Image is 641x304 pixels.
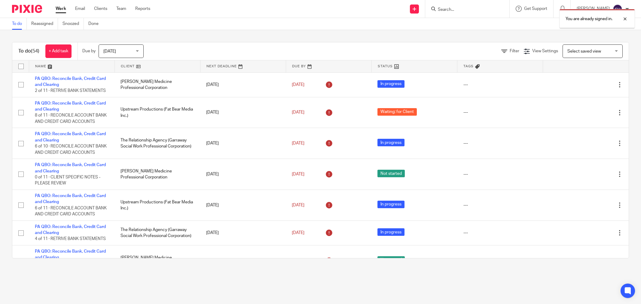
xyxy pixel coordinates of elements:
[114,159,200,190] td: [PERSON_NAME] Medicine Professional Corporation
[292,172,304,176] span: [DATE]
[75,6,85,12] a: Email
[377,80,404,88] span: In progress
[463,258,537,264] div: ---
[56,6,66,12] a: Work
[510,49,519,53] span: Filter
[63,18,84,30] a: Snoozed
[114,72,200,97] td: [PERSON_NAME] Medicine Professional Corporation
[114,190,200,221] td: Upstream Productions (Fat Bear Media Inc.)
[82,48,96,54] p: Due by
[532,49,558,53] span: View Settings
[103,49,116,53] span: [DATE]
[567,49,601,53] span: Select saved view
[35,101,106,111] a: PA QBO: Reconcile Bank, Credit Card and Clearing
[200,190,286,221] td: [DATE]
[114,128,200,159] td: The Relationship Agency (Garraway Social Work Professional Corporation)
[292,203,304,207] span: [DATE]
[292,141,304,145] span: [DATE]
[463,171,537,177] div: ---
[292,231,304,235] span: [DATE]
[35,163,106,173] a: PA QBO: Reconcile Bank, Credit Card and Clearing
[463,109,537,115] div: ---
[200,128,286,159] td: [DATE]
[377,201,404,208] span: In progress
[463,65,474,68] span: Tags
[35,144,107,155] span: 6 of 10 · RECONCILE ACCOUNT BANK AND CREDIT CARD ACCOUNTS
[377,108,417,116] span: Waiting: for Client
[116,6,126,12] a: Team
[35,175,100,186] span: 0 of 11 · CLIENT SPECIFIC NOTES - PLEASE REVIEW
[114,97,200,128] td: Upstream Productions (Fat Bear Media Inc.)
[114,245,200,276] td: [PERSON_NAME] Medicine Professional Corporation
[200,72,286,97] td: [DATE]
[377,139,404,146] span: In progress
[200,220,286,245] td: [DATE]
[35,114,107,124] span: 8 of 11 · RECONCILE ACCOUNT BANK AND CREDIT CARD ACCOUNTS
[35,77,106,87] a: PA QBO: Reconcile Bank, Credit Card and Clearing
[35,206,107,217] span: 6 of 11 · RECONCILE ACCOUNT BANK AND CREDIT CARD ACCOUNTS
[292,83,304,87] span: [DATE]
[200,97,286,128] td: [DATE]
[463,202,537,208] div: ---
[31,49,39,53] span: (54)
[94,6,107,12] a: Clients
[613,4,622,14] img: svg%3E
[377,228,404,236] span: In progress
[35,132,106,142] a: PA QBO: Reconcile Bank, Credit Card and Clearing
[18,48,39,54] h1: To do
[463,230,537,236] div: ---
[35,89,106,93] span: 2 of 11 · RETRIVE BANK STATEMENTS
[463,140,537,146] div: ---
[35,225,106,235] a: PA QBO: Reconcile Bank, Credit Card and Clearing
[200,159,286,190] td: [DATE]
[200,245,286,276] td: [DATE]
[135,6,150,12] a: Reports
[12,5,42,13] img: Pixie
[31,18,58,30] a: Reassigned
[377,256,405,264] span: Not started
[463,82,537,88] div: ---
[35,237,106,241] span: 4 of 11 · RETRIVE BANK STATEMENTS
[377,170,405,177] span: Not started
[566,16,612,22] p: You are already signed in.
[292,110,304,114] span: [DATE]
[12,18,27,30] a: To do
[114,220,200,245] td: The Relationship Agency (Garraway Social Work Professional Corporation)
[35,249,106,260] a: PA QBO: Reconcile Bank, Credit Card and Clearing
[88,18,103,30] a: Done
[45,44,72,58] a: + Add task
[35,194,106,204] a: PA QBO: Reconcile Bank, Credit Card and Clearing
